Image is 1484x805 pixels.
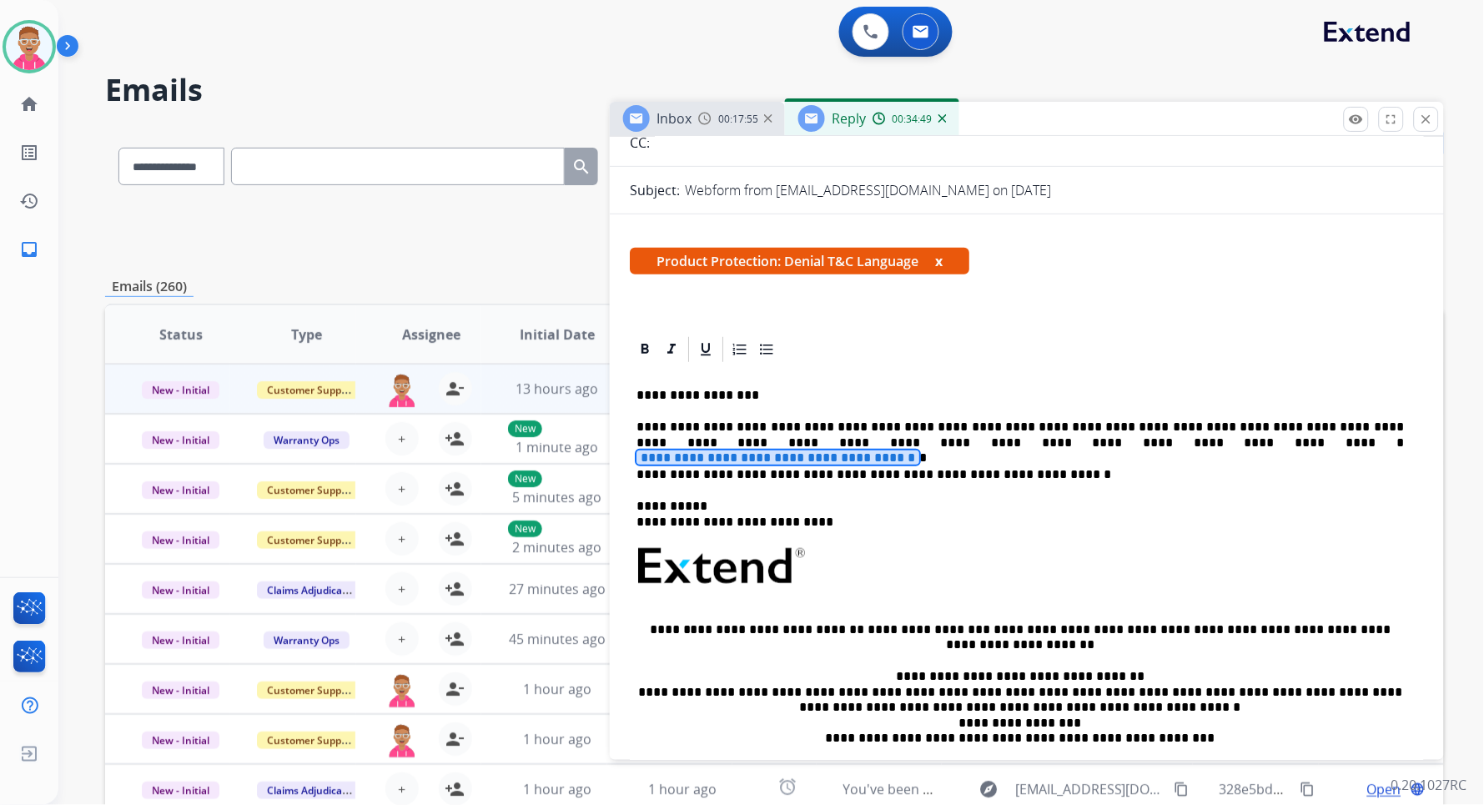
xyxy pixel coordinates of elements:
div: Bullet List [754,337,779,362]
h2: Emails [105,73,1444,107]
mat-icon: fullscreen [1384,112,1399,127]
div: Bold [632,337,657,362]
span: New - Initial [142,581,219,599]
span: Status [159,325,203,345]
span: + [398,579,405,599]
p: New [508,420,542,437]
div: Underline [693,337,718,362]
span: Customer Support [257,531,365,549]
mat-icon: close [1419,112,1434,127]
img: agent-avatar [385,372,419,407]
span: + [398,479,405,499]
mat-icon: person_remove [445,379,465,399]
span: Claims Adjudication [257,782,371,799]
span: 1 hour ago [523,780,591,798]
mat-icon: history [19,191,39,211]
mat-icon: inbox [19,239,39,259]
span: 1 hour ago [523,730,591,748]
mat-icon: person_add [445,629,465,649]
mat-icon: person_remove [445,679,465,699]
span: Customer Support [257,682,365,699]
mat-icon: remove_red_eye [1349,112,1364,127]
span: Claims Adjudication [257,581,371,599]
mat-icon: explore [978,779,999,799]
img: agent-avatar [385,722,419,757]
div: Italic [659,337,684,362]
span: Initial Date [520,325,595,345]
span: 1 minute ago [516,438,599,456]
mat-icon: content_copy [1300,782,1315,797]
span: 5 minutes ago [513,488,602,506]
mat-icon: list_alt [19,143,39,163]
mat-icon: alarm [777,777,797,797]
span: + [398,779,405,799]
span: + [398,529,405,549]
span: 13 hours ago [516,380,599,398]
span: Customer Support [257,381,365,399]
mat-icon: person_add [445,429,465,449]
span: 00:17:55 [718,113,758,126]
mat-icon: content_copy [1175,782,1190,797]
button: x [935,251,943,271]
p: Emails (260) [105,276,194,297]
button: + [385,472,419,506]
span: + [398,429,405,449]
span: New - Initial [142,481,219,499]
span: New - Initial [142,782,219,799]
mat-icon: person_add [445,529,465,549]
span: Type [291,325,322,345]
span: 1 hour ago [523,680,591,698]
button: + [385,572,419,606]
p: New [508,521,542,537]
span: New - Initial [142,732,219,749]
span: New - Initial [142,631,219,649]
span: Customer Support [257,481,365,499]
span: New - Initial [142,682,219,699]
button: + [385,622,419,656]
p: 0.20.1027RC [1391,775,1467,795]
span: + [398,629,405,649]
span: 328e5bdb-8aaf-424b-8dfb-39f0df0ac305 [1220,780,1468,798]
span: New - Initial [142,431,219,449]
span: You've been assigned a new service order: 488263dd-df0a-4e51-9a9c-8d7bf6f30bb4 [843,780,1365,798]
p: CC: [630,133,650,153]
span: New - Initial [142,381,219,399]
button: + [385,422,419,455]
div: Ordered List [727,337,752,362]
span: New - Initial [142,531,219,549]
span: Product Protection: Denial T&C Language [630,248,969,274]
button: + [385,522,419,556]
mat-icon: search [571,157,591,177]
img: avatar [6,23,53,70]
span: Reply [832,109,866,128]
span: 1 hour ago [649,780,717,798]
span: Warranty Ops [264,431,350,449]
p: Webform from [EMAIL_ADDRESS][DOMAIN_NAME] on [DATE] [685,180,1051,200]
span: Inbox [656,109,692,128]
span: 2 minutes ago [513,538,602,556]
mat-icon: person_add [445,579,465,599]
span: Open [1367,779,1401,799]
span: 27 minutes ago [509,580,606,598]
span: 45 minutes ago [509,630,606,648]
mat-icon: person_add [445,779,465,799]
mat-icon: home [19,94,39,114]
mat-icon: person_remove [445,729,465,749]
span: Assignee [403,325,461,345]
p: Subject: [630,180,680,200]
span: [EMAIL_ADDRESS][DOMAIN_NAME] [1015,779,1165,799]
p: New [508,470,542,487]
span: Warranty Ops [264,631,350,649]
span: Customer Support [257,732,365,749]
span: 00:34:49 [893,113,933,126]
mat-icon: person_add [445,479,465,499]
img: agent-avatar [385,672,419,707]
